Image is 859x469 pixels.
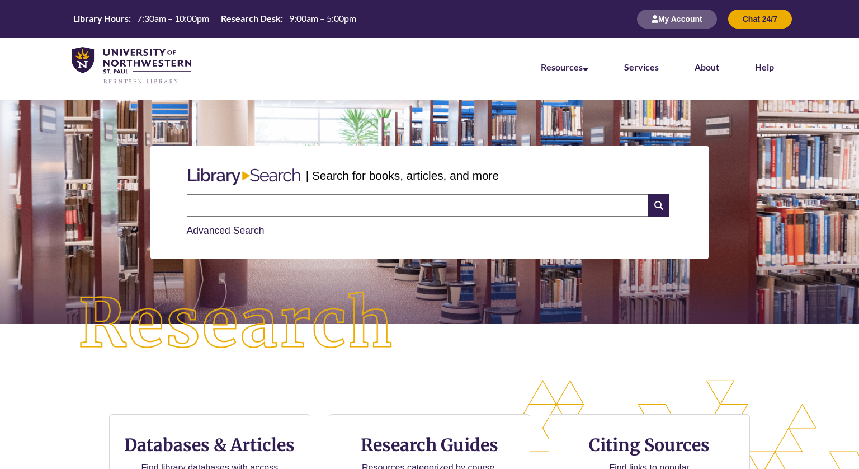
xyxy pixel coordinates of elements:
a: Chat 24/7 [728,14,792,24]
span: 7:30am – 10:00pm [137,13,209,24]
img: Research [43,257,429,391]
h3: Databases & Articles [119,434,301,456]
h3: Research Guides [338,434,521,456]
a: My Account [637,14,717,24]
img: Libary Search [182,164,306,190]
th: Research Desk: [216,12,285,25]
a: Services [624,62,659,72]
table: Hours Today [69,12,361,25]
span: 9:00am – 5:00pm [289,13,356,24]
h3: Citing Sources [581,434,718,456]
a: Resources [541,62,588,72]
a: Help [755,62,774,72]
button: My Account [637,10,717,29]
p: | Search for books, articles, and more [306,167,499,184]
a: Advanced Search [187,225,265,236]
th: Library Hours: [69,12,133,25]
button: Chat 24/7 [728,10,792,29]
a: About [695,62,719,72]
img: UNWSP Library Logo [72,47,191,85]
a: Hours Today [69,12,361,26]
i: Search [648,194,669,217]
